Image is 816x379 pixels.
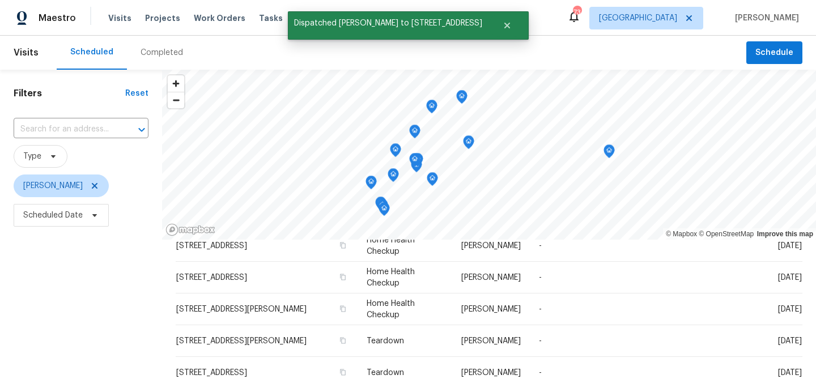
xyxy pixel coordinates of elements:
[23,151,41,162] span: Type
[194,12,245,24] span: Work Orders
[367,268,415,287] span: Home Health Checkup
[141,47,183,58] div: Completed
[338,272,348,282] button: Copy Address
[367,300,415,319] span: Home Health Checkup
[367,369,404,377] span: Teardown
[176,274,247,282] span: [STREET_ADDRESS]
[145,12,180,24] span: Projects
[778,242,802,250] span: [DATE]
[14,40,39,65] span: Visits
[778,305,802,313] span: [DATE]
[168,92,184,108] button: Zoom out
[108,12,131,24] span: Visits
[778,337,802,345] span: [DATE]
[165,223,215,236] a: Mapbox homepage
[461,242,521,250] span: [PERSON_NAME]
[746,41,802,65] button: Schedule
[539,274,542,282] span: -
[461,305,521,313] span: [PERSON_NAME]
[488,14,526,37] button: Close
[730,12,799,24] span: [PERSON_NAME]
[338,304,348,314] button: Copy Address
[367,337,404,345] span: Teardown
[461,274,521,282] span: [PERSON_NAME]
[134,122,150,138] button: Open
[573,7,581,18] div: 73
[778,369,802,377] span: [DATE]
[39,12,76,24] span: Maestro
[288,11,488,35] span: Dispatched [PERSON_NAME] to [STREET_ADDRESS]
[176,242,247,250] span: [STREET_ADDRESS]
[70,46,113,58] div: Scheduled
[168,75,184,92] button: Zoom in
[461,337,521,345] span: [PERSON_NAME]
[603,144,615,162] div: Map marker
[778,274,802,282] span: [DATE]
[539,369,542,377] span: -
[755,46,793,60] span: Schedule
[666,230,697,238] a: Mapbox
[259,14,283,22] span: Tasks
[23,180,83,191] span: [PERSON_NAME]
[23,210,83,221] span: Scheduled Date
[338,335,348,346] button: Copy Address
[599,12,677,24] span: [GEOGRAPHIC_DATA]
[14,121,117,138] input: Search for an address...
[699,230,754,238] a: OpenStreetMap
[539,337,542,345] span: -
[757,230,813,238] a: Improve this map
[14,88,125,99] h1: Filters
[461,369,521,377] span: [PERSON_NAME]
[176,337,307,345] span: [STREET_ADDRESS][PERSON_NAME]
[176,369,247,377] span: [STREET_ADDRESS]
[539,305,542,313] span: -
[539,242,542,250] span: -
[125,88,148,99] div: Reset
[176,305,307,313] span: [STREET_ADDRESS][PERSON_NAME]
[338,367,348,377] button: Copy Address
